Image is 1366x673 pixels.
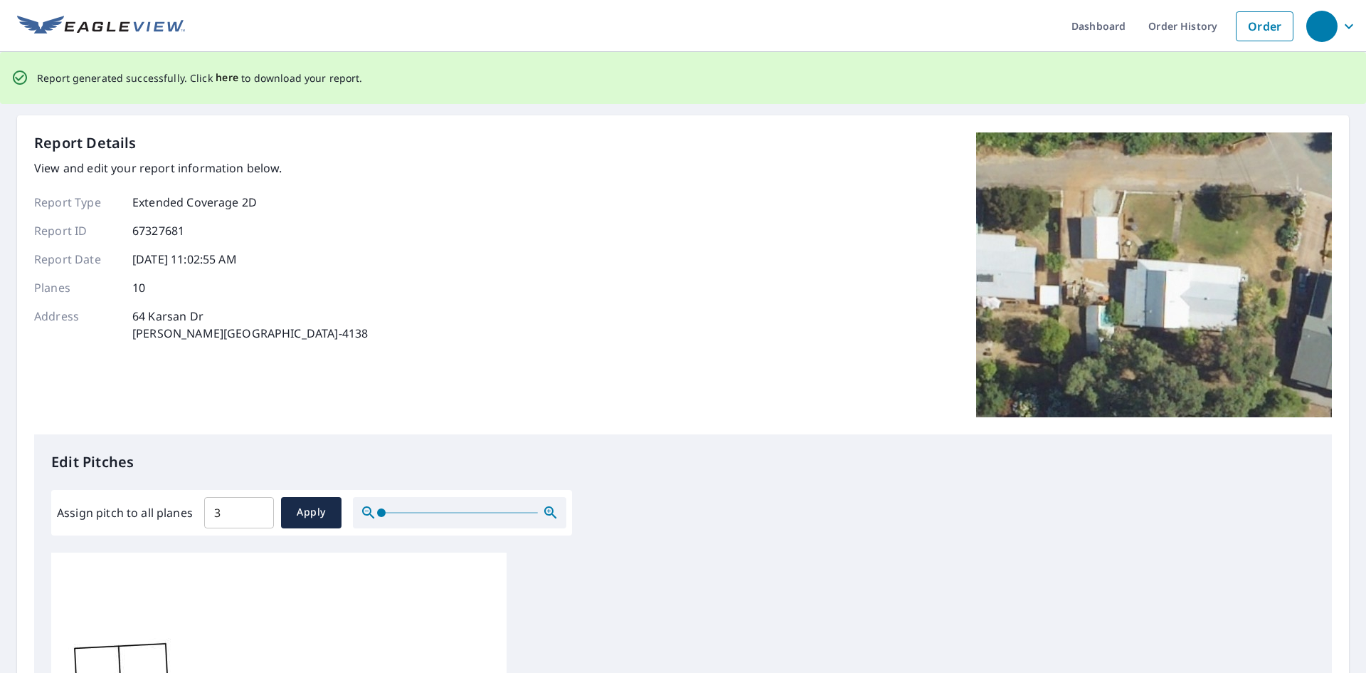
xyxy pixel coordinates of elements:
p: Report Type [34,194,120,211]
input: 00.0 [204,493,274,533]
p: [DATE] 11:02:55 AM [132,251,237,268]
p: Extended Coverage 2D [132,194,257,211]
p: Report ID [34,222,120,239]
span: Apply [292,504,330,521]
p: Address [34,308,120,342]
p: Report generated successfully. Click to download your report. [37,69,363,87]
p: 67327681 [132,222,184,239]
p: Edit Pitches [51,452,1315,473]
button: Apply [281,497,341,528]
label: Assign pitch to all planes [57,504,193,521]
a: Order [1236,11,1293,41]
img: EV Logo [17,16,185,37]
p: Planes [34,279,120,296]
p: Report Details [34,132,137,154]
p: Report Date [34,251,120,268]
button: here [216,69,239,87]
img: Top image [976,132,1332,417]
p: View and edit your report information below. [34,160,368,177]
p: 10 [132,279,145,296]
p: 64 Karsan Dr [PERSON_NAME][GEOGRAPHIC_DATA]-4138 [132,308,368,342]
